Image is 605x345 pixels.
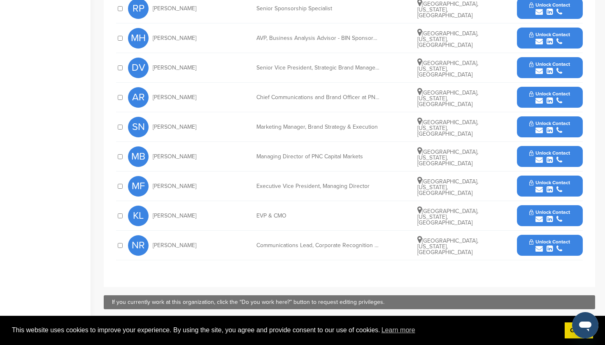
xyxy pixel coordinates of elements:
div: If you currently work at this organization, click the “Do you work here?” button to request editi... [112,299,587,305]
span: [GEOGRAPHIC_DATA], [US_STATE], [GEOGRAPHIC_DATA] [417,208,478,226]
span: [GEOGRAPHIC_DATA], [US_STATE], [GEOGRAPHIC_DATA] [417,60,478,78]
span: [PERSON_NAME] [153,243,196,248]
span: AR [128,87,149,108]
button: Unlock Contact [519,56,580,80]
button: Unlock Contact [519,174,580,199]
span: Unlock Contact [529,209,570,215]
span: Unlock Contact [529,120,570,126]
span: [PERSON_NAME] [153,124,196,130]
span: [PERSON_NAME] [153,95,196,100]
span: MF [128,176,149,197]
span: NR [128,235,149,256]
span: [PERSON_NAME] [153,65,196,71]
div: Marketing Manager, Brand Strategy & Execution [256,124,380,130]
button: Unlock Contact [519,204,580,228]
iframe: Button to launch messaging window [572,312,598,338]
div: Senior Sponsorship Specialist [256,6,380,12]
div: AVP, Business Analysis Advisor - BIN Sponsorship [256,35,380,41]
span: [GEOGRAPHIC_DATA], [US_STATE], [GEOGRAPHIC_DATA] [417,0,478,19]
span: [GEOGRAPHIC_DATA], [US_STATE], [GEOGRAPHIC_DATA] [417,237,478,256]
span: [GEOGRAPHIC_DATA], [US_STATE], [GEOGRAPHIC_DATA] [417,148,478,167]
span: SN [128,117,149,137]
span: This website uses cookies to improve your experience. By using the site, you agree and provide co... [12,324,558,336]
span: MH [128,28,149,49]
span: [GEOGRAPHIC_DATA], [US_STATE], [GEOGRAPHIC_DATA] [417,30,478,49]
div: Executive Vice President, Managing Director [256,183,380,189]
div: Senior Vice President, Strategic Brand Management [256,65,380,71]
span: Unlock Contact [529,180,570,185]
span: [GEOGRAPHIC_DATA], [US_STATE], [GEOGRAPHIC_DATA] [417,119,478,137]
a: dismiss cookie message [565,322,593,339]
span: DV [128,58,149,78]
button: Unlock Contact [519,233,580,258]
span: [PERSON_NAME] [153,183,196,189]
div: Managing Director of PNC Capital Markets [256,154,380,160]
span: [PERSON_NAME] [153,154,196,160]
button: Unlock Contact [519,26,580,51]
span: [PERSON_NAME] [153,35,196,41]
span: MB [128,146,149,167]
button: Unlock Contact [519,144,580,169]
button: Unlock Contact [519,85,580,110]
button: Unlock Contact [519,115,580,139]
div: Chief Communications and Brand Officer at PNC Financial Services Group [256,95,380,100]
span: [GEOGRAPHIC_DATA], [US_STATE], [GEOGRAPHIC_DATA] [417,89,478,108]
span: Unlock Contact [529,32,570,37]
span: KL [128,206,149,226]
div: EVP & CMO [256,213,380,219]
span: Unlock Contact [529,150,570,156]
span: Unlock Contact [529,91,570,97]
span: [PERSON_NAME] [153,6,196,12]
span: [GEOGRAPHIC_DATA], [US_STATE], [GEOGRAPHIC_DATA] [417,178,478,197]
span: [PERSON_NAME] [153,213,196,219]
span: Unlock Contact [529,2,570,8]
span: Unlock Contact [529,239,570,245]
a: learn more about cookies [380,324,417,336]
div: Communications Lead, Corporate Recognition and Events [256,243,380,248]
span: Unlock Contact [529,61,570,67]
